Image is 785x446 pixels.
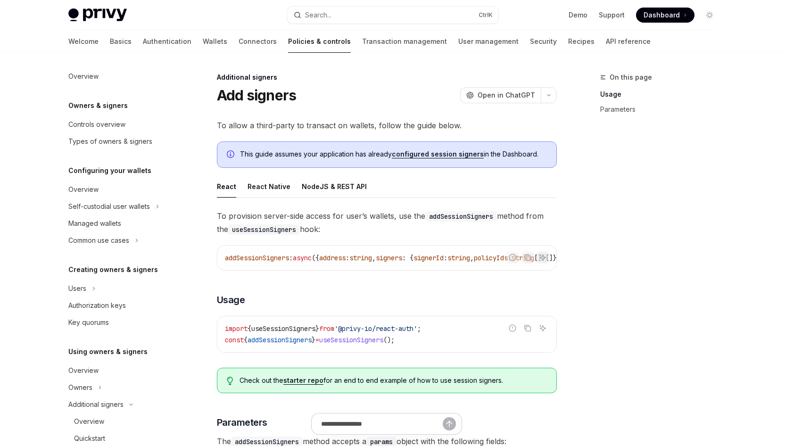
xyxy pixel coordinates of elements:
[636,8,694,23] a: Dashboard
[68,71,99,82] div: Overview
[334,324,417,333] span: '@privy-io/react-auth'
[61,181,182,198] a: Overview
[537,251,549,264] button: Ask AI
[568,30,595,53] a: Recipes
[413,254,444,262] span: signerId
[460,87,541,103] button: Open in ChatGPT
[444,254,447,262] span: :
[61,297,182,314] a: Authorization keys
[61,396,182,413] button: Toggle Additional signers section
[68,184,99,195] div: Overview
[110,30,132,53] a: Basics
[417,324,421,333] span: ;
[478,91,535,100] span: Open in ChatGPT
[61,215,182,232] a: Managed wallets
[315,324,319,333] span: }
[506,251,519,264] button: Report incorrect code
[61,133,182,150] a: Types of owners & signers
[530,30,557,53] a: Security
[68,136,152,147] div: Types of owners & signers
[143,30,191,53] a: Authentication
[392,150,484,158] a: configured session signers
[479,11,493,19] span: Ctrl K
[521,251,534,264] button: Copy the contents from the code block
[534,254,561,262] span: []}[]})
[68,399,124,410] div: Additional signers
[470,254,474,262] span: ,
[458,30,519,53] a: User management
[61,68,182,85] a: Overview
[217,293,245,306] span: Usage
[217,73,557,82] div: Additional signers
[312,336,315,344] span: }
[644,10,680,20] span: Dashboard
[217,209,557,236] span: To provision server-side access for user’s wallets, use the method from the hook:
[61,116,182,133] a: Controls overview
[383,336,395,344] span: ();
[217,119,557,132] span: To allow a third-party to transact on wallets, follow the guide below.
[239,30,277,53] a: Connectors
[61,379,182,396] button: Toggle Owners section
[248,175,290,198] div: React Native
[244,336,248,344] span: {
[346,254,349,262] span: :
[376,254,402,262] span: signers
[302,175,367,198] div: NodeJS & REST API
[288,30,351,53] a: Policies & controls
[74,416,104,427] div: Overview
[217,87,297,104] h1: Add signers
[61,362,182,379] a: Overview
[474,254,508,262] span: policyIds
[287,7,498,24] button: Open search
[321,413,443,434] input: Ask a question...
[68,218,121,229] div: Managed wallets
[225,254,289,262] span: addSessionSigners
[600,87,725,102] a: Usage
[61,232,182,249] button: Toggle Common use cases section
[305,9,331,21] div: Search...
[61,198,182,215] button: Toggle Self-custodial user wallets section
[68,100,128,111] h5: Owners & signers
[283,376,323,385] a: starter repo
[61,280,182,297] button: Toggle Users section
[68,317,109,328] div: Key quorums
[600,102,725,117] a: Parameters
[68,235,129,246] div: Common use cases
[447,254,470,262] span: string
[68,365,99,376] div: Overview
[74,433,105,444] div: Quickstart
[506,322,519,334] button: Report incorrect code
[68,382,92,393] div: Owners
[68,264,158,275] h5: Creating owners & signers
[217,175,236,198] div: React
[68,119,125,130] div: Controls overview
[610,72,652,83] span: On this page
[227,377,233,385] svg: Tip
[362,30,447,53] a: Transaction management
[319,324,334,333] span: from
[319,254,346,262] span: address
[599,10,625,20] a: Support
[443,417,456,430] button: Send message
[68,283,86,294] div: Users
[68,30,99,53] a: Welcome
[225,336,244,344] span: const
[702,8,717,23] button: Toggle dark mode
[402,254,413,262] span: : {
[68,346,148,357] h5: Using owners & signers
[240,149,547,159] span: This guide assumes your application has already in the Dashboard.
[251,324,315,333] span: useSessionSigners
[61,314,182,331] a: Key quorums
[68,165,151,176] h5: Configuring your wallets
[315,336,319,344] span: =
[569,10,587,20] a: Demo
[248,324,251,333] span: {
[425,211,497,222] code: addSessionSigners
[68,201,150,212] div: Self-custodial user wallets
[521,322,534,334] button: Copy the contents from the code block
[319,336,383,344] span: useSessionSigners
[240,376,546,385] span: Check out the for an end to end example of how to use session signers.
[293,254,312,262] span: async
[372,254,376,262] span: ,
[248,336,312,344] span: addSessionSigners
